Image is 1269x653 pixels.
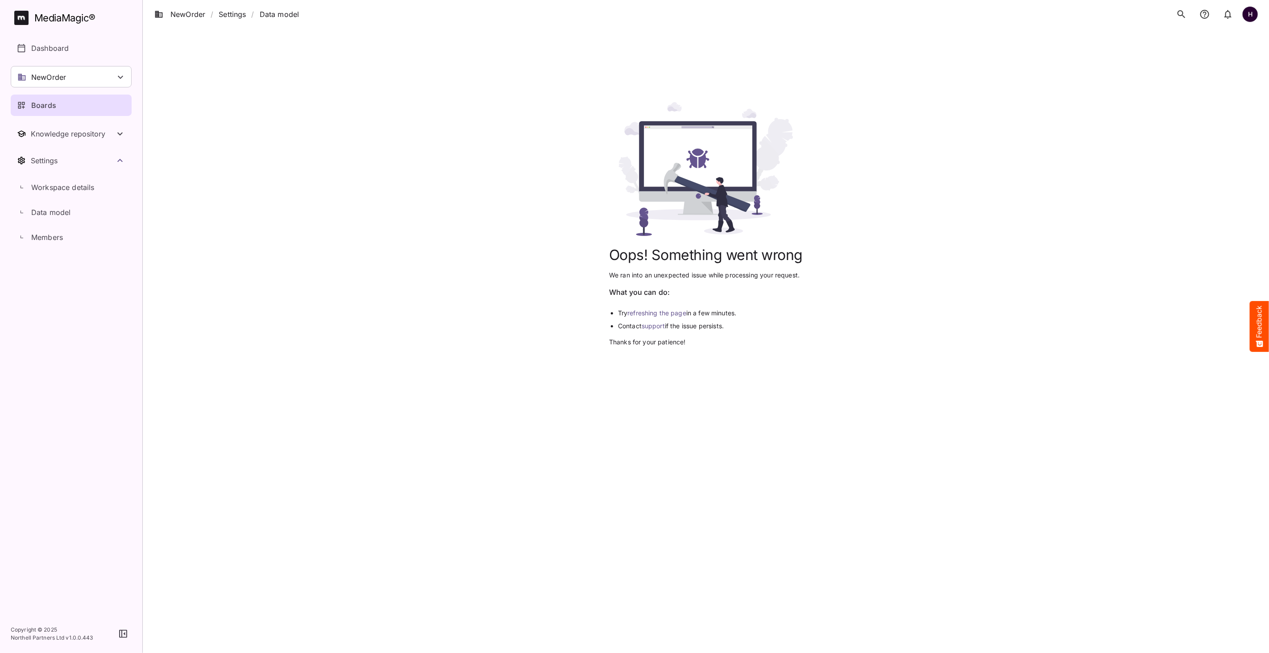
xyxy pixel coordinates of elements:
div: Settings [31,156,115,165]
div: Knowledge repository [31,129,115,138]
a: NewOrder [154,9,205,20]
p: Thanks for your patience! [609,338,803,347]
p: We ran into an unexpected issue while processing your request. [609,271,803,280]
p: Copyright © 2025 [11,626,93,634]
button: notifications [1219,5,1237,23]
li: Contact if the issue persists. [618,321,803,331]
span: Want to discuss? [40,70,89,77]
img: error_nnn.svg [609,102,803,236]
button: Toggle Knowledge repository [11,123,132,145]
button: notifications [1196,5,1214,23]
a: Boards [11,95,132,116]
a: Data model [11,202,132,223]
li: Try in a few minutes. [618,308,803,318]
span: / [211,9,213,20]
span: What kind of feedback do you have? [28,108,133,115]
p: Dashboard [31,43,69,54]
span: Like something or not? [39,131,115,140]
p: Data model [31,207,71,218]
h1: Oops! Something went wrong [609,247,803,263]
p: NewOrder [31,72,66,83]
a: support [642,322,665,330]
div: MediaMagic ® [34,11,95,25]
p: What you can do: [609,287,803,298]
a: Dashboard [11,37,132,59]
span:  [66,18,92,40]
p: Workspace details [31,182,95,193]
p: Northell Partners Ltd v 1.0.0.443 [11,634,93,642]
span: I have an idea [39,153,86,162]
p: Boards [31,100,56,111]
a: refreshing the page [627,309,686,317]
a: Workspace details [11,177,132,198]
button: search [1173,5,1190,23]
a: Contact us [89,70,121,77]
span: / [252,9,254,20]
button: Feedback [1250,301,1269,352]
a: Settings [219,9,246,20]
p: Members [31,232,63,243]
a: Members [11,227,132,248]
nav: Knowledge repository [11,123,132,145]
span: Tell us what you think [41,58,120,67]
nav: Settings [11,150,132,250]
div: H [1242,6,1258,22]
button: Toggle Settings [11,150,132,171]
a: MediaMagic® [14,11,132,25]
